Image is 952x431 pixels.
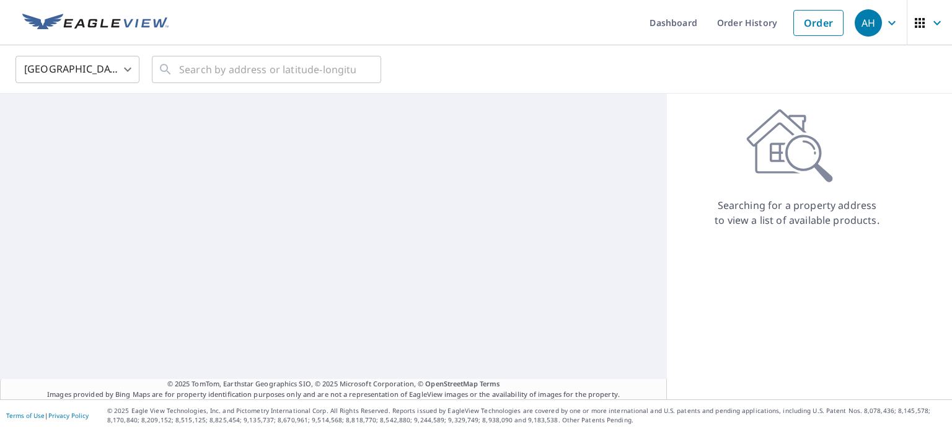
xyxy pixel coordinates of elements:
[107,406,946,425] p: © 2025 Eagle View Technologies, Inc. and Pictometry International Corp. All Rights Reserved. Repo...
[6,412,89,419] p: |
[22,14,169,32] img: EV Logo
[179,52,356,87] input: Search by address or latitude-longitude
[6,411,45,420] a: Terms of Use
[480,379,500,388] a: Terms
[855,9,882,37] div: AH
[793,10,844,36] a: Order
[425,379,477,388] a: OpenStreetMap
[15,52,139,87] div: [GEOGRAPHIC_DATA]
[714,198,880,228] p: Searching for a property address to view a list of available products.
[167,379,500,389] span: © 2025 TomTom, Earthstar Geographics SIO, © 2025 Microsoft Corporation, ©
[48,411,89,420] a: Privacy Policy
